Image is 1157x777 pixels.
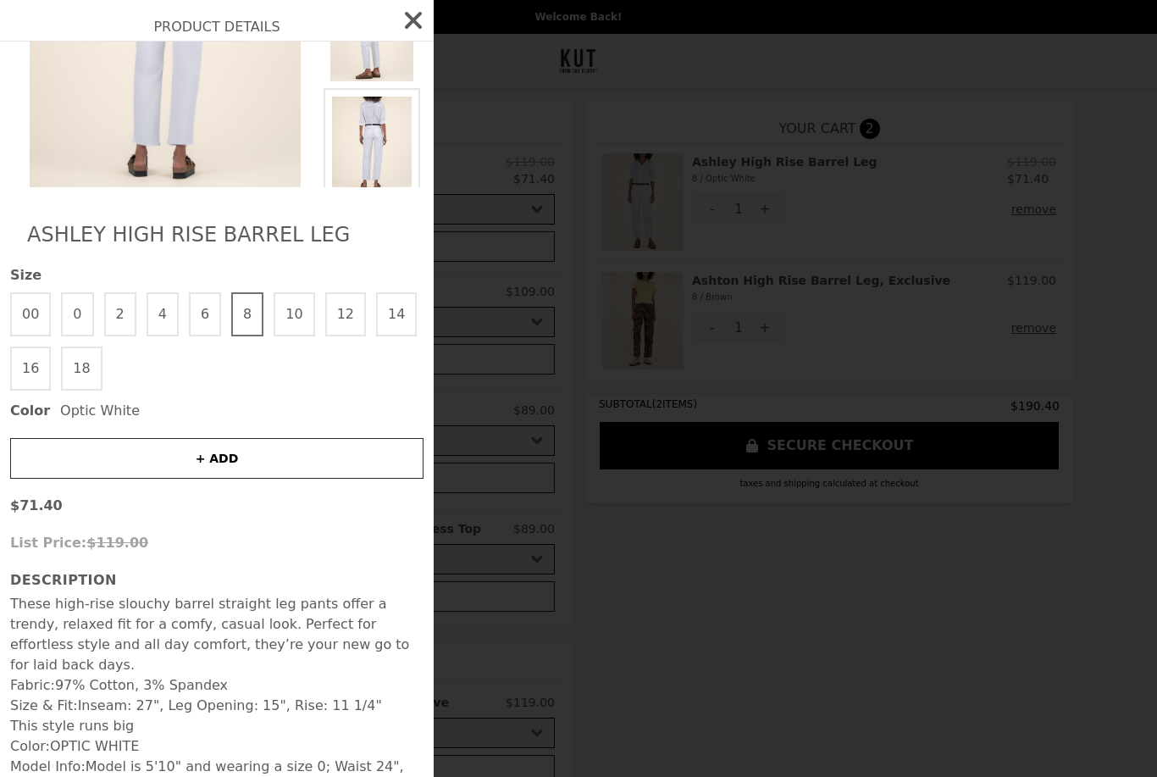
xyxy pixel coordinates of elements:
strong: Color: [10,738,50,754]
p: $71.40 [10,496,423,516]
li: These high-rise slouchy barrel straight leg pants offer a trendy, relaxed fit for a comfy, casual... [10,594,423,675]
strong: Model Info: [10,758,86,774]
strong: Fabric: [10,677,55,693]
button: 8 [231,292,263,336]
button: 0 [61,292,93,336]
button: 12 [325,292,366,336]
button: 14 [376,292,417,336]
button: 18 [61,347,102,391]
li: 97% Cotton, 3% Spandex [10,675,423,696]
button: 2 [104,292,136,336]
button: 16 [10,347,51,391]
li: Inseam: 27", Leg Opening: 15", Rise: 11 1/4" [10,696,423,716]
li: OPTIC WHITE [10,736,423,757]
img: 8 / Optic White [324,88,420,201]
button: + ADD [10,438,423,479]
span: Color [10,401,50,421]
h2: Ashley High Rise Barrel Leg [27,221,407,248]
span: Size [10,265,423,286]
strong: Size & Fit: [10,697,78,713]
span: $119.00 [86,535,148,551]
button: 10 [274,292,314,336]
button: 00 [10,292,51,336]
button: 6 [189,292,221,336]
div: Optic White [10,401,423,421]
strong: This style runs big [10,718,134,734]
button: 4 [147,292,179,336]
p: List Price: [10,533,423,553]
h3: Description [10,570,423,591]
